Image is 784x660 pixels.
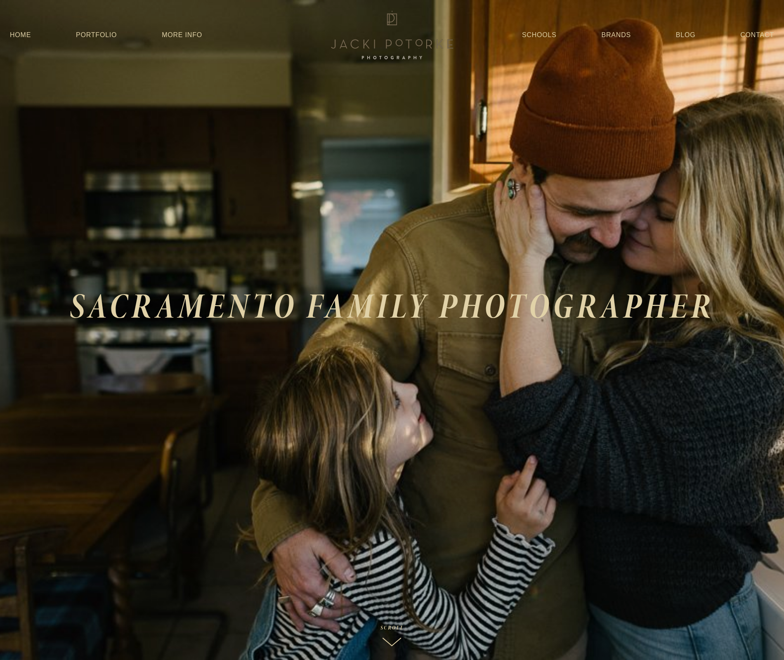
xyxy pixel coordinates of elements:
em: SACRAMENTO FAMILY PHOTOGRAPHER [70,282,715,330]
a: Contact [740,28,774,42]
a: More Info [162,28,202,42]
div: Scroll [380,625,404,631]
a: Portfolio [76,31,117,38]
a: Blog [676,28,696,42]
a: Brands [602,28,631,42]
a: Schools [522,28,557,42]
a: Home [10,28,31,42]
img: Jacki Potorke Sacramento Family Photographer [326,9,458,61]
